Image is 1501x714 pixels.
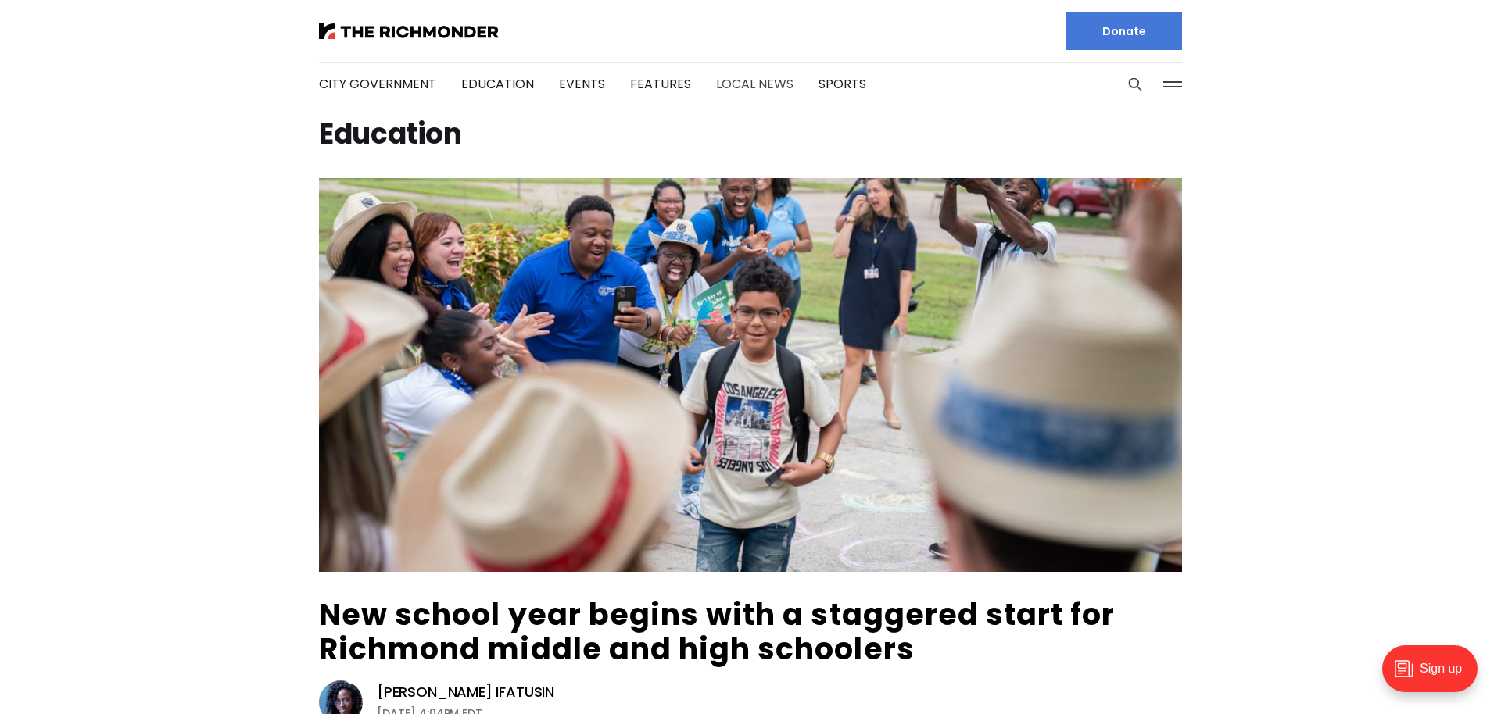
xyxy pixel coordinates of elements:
[716,75,793,93] a: Local News
[630,75,691,93] a: Features
[1066,12,1182,50] a: Donate
[319,75,436,93] a: City Government
[319,23,499,39] img: The Richmonder
[1123,73,1147,96] button: Search this site
[319,594,1115,669] a: New school year begins with a staggered start for Richmond middle and high schoolers
[319,122,1182,147] h1: Education
[461,75,534,93] a: Education
[319,178,1182,572] img: New school year begins with a staggered start for Richmond middle and high schoolers
[377,683,554,702] a: [PERSON_NAME] Ifatusin
[1369,637,1501,714] iframe: portal-trigger
[559,75,605,93] a: Events
[819,75,866,93] a: Sports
